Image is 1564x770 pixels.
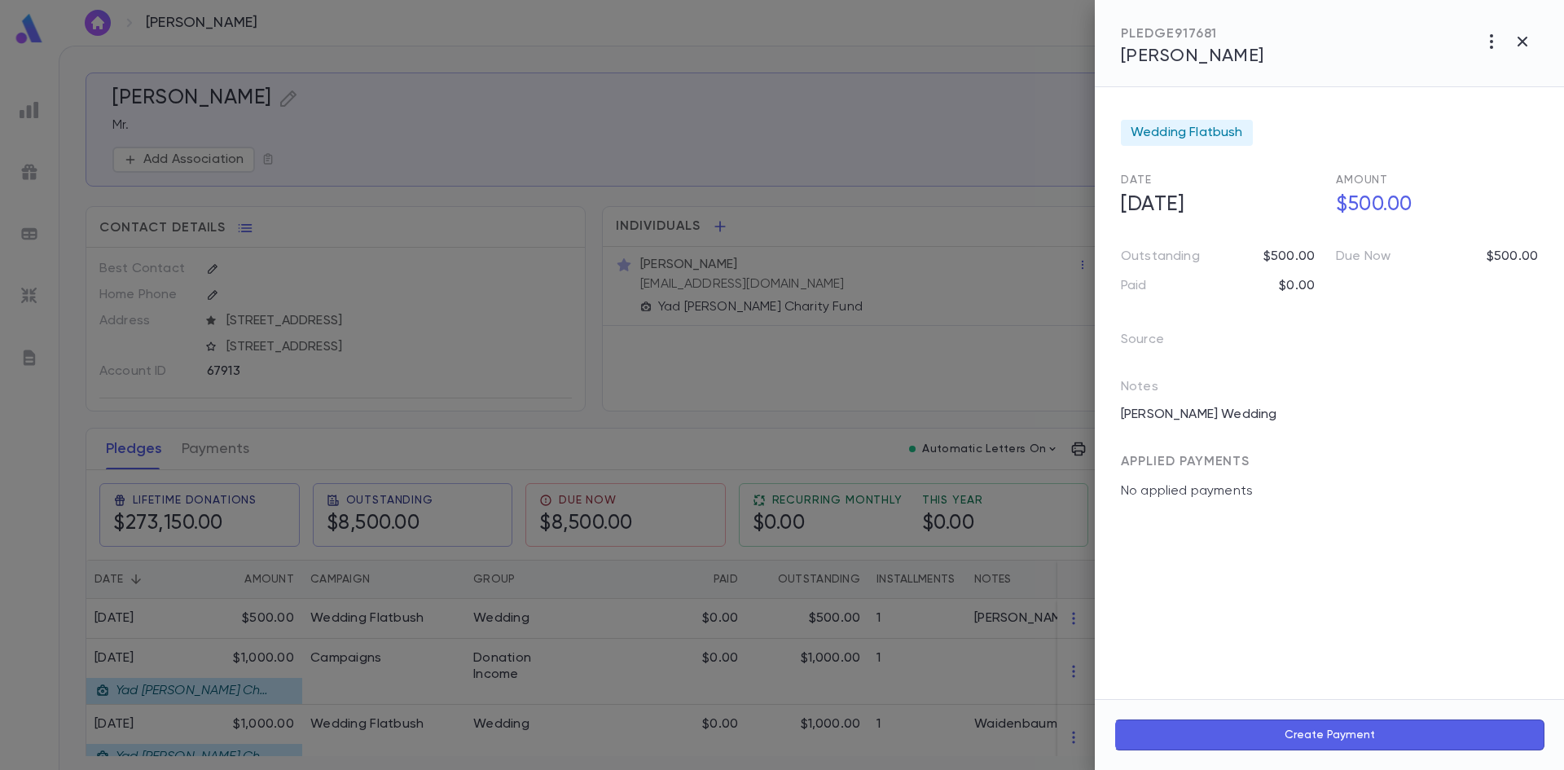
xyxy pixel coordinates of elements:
p: Source [1121,327,1190,359]
span: Date [1121,174,1151,186]
div: PLEDGE 917681 [1121,26,1264,42]
p: Due Now [1336,249,1390,265]
span: [PERSON_NAME] [1121,47,1264,65]
p: Paid [1121,278,1147,294]
span: Wedding Flatbush [1131,125,1243,141]
p: $0.00 [1279,278,1315,294]
h5: [DATE] [1111,188,1323,222]
p: No applied payments [1121,483,1538,499]
p: $500.00 [1263,249,1315,265]
p: $500.00 [1487,249,1538,265]
p: Outstanding [1121,249,1200,265]
p: Notes [1121,379,1158,402]
div: [PERSON_NAME] Wedding [1111,402,1538,428]
span: Amount [1336,174,1388,186]
button: Create Payment [1114,719,1544,750]
h5: $500.00 [1326,188,1538,222]
div: Wedding Flatbush [1121,120,1253,146]
span: APPLIED PAYMENTS [1121,455,1250,469]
